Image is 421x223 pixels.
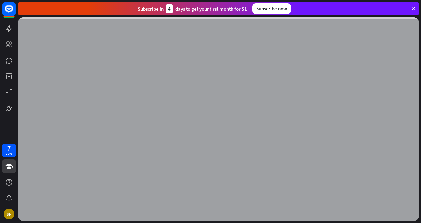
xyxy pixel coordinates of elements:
[2,144,16,157] a: 7 days
[138,4,247,13] div: Subscribe in days to get your first month for $1
[7,145,11,151] div: 7
[6,151,12,156] div: days
[4,209,14,219] div: SN
[166,4,173,13] div: 4
[252,3,291,14] div: Subscribe now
